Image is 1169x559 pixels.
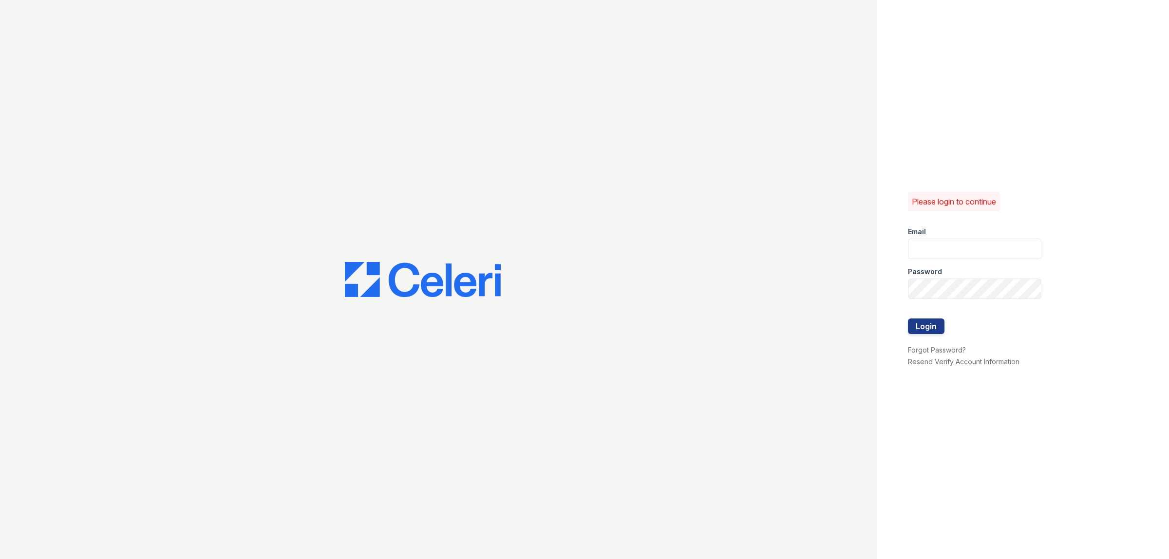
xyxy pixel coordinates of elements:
img: CE_Logo_Blue-a8612792a0a2168367f1c8372b55b34899dd931a85d93a1a3d3e32e68fde9ad4.png [345,262,501,297]
a: Resend Verify Account Information [908,357,1019,366]
p: Please login to continue [912,196,996,207]
a: Forgot Password? [908,346,966,354]
button: Login [908,318,944,334]
label: Password [908,267,942,277]
label: Email [908,227,926,237]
